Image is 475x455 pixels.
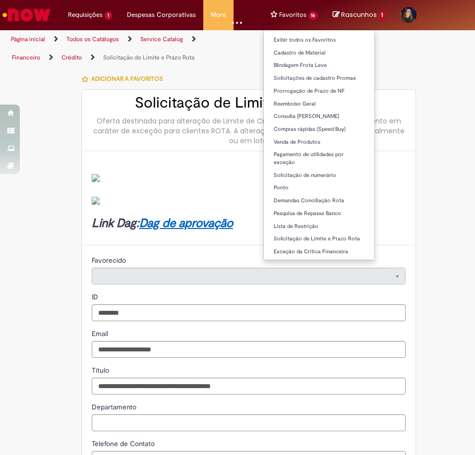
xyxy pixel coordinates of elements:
ul: Favoritos [263,30,375,260]
input: Email [92,341,406,358]
span: More [211,10,226,20]
span: Requisições [68,10,103,20]
a: Compras rápidas (Speed Buy) [264,124,375,135]
a: Solicitação de Limite e Prazo Rota [103,54,194,61]
a: No momento, sua lista de rascunhos tem 1 Itens [333,10,386,19]
a: Dag de aprovação [139,216,233,231]
a: Exibir todos os Favoritos [264,35,375,46]
input: ID [92,304,406,321]
a: Limpar campo Favorecido [92,268,406,284]
a: Demandas Conciliação Rota [264,195,375,206]
a: Consulta [PERSON_NAME] [264,111,375,122]
a: Página inicial [11,35,45,43]
span: 1 [105,11,112,20]
a: Cadastro de Material [264,48,375,58]
span: Departamento [92,402,138,411]
a: Service Catalog [140,35,183,43]
a: Prorrogação de Prazo de NF [264,86,375,97]
a: Pagamento de utilidades por exceção [264,149,375,168]
a: Exceção da Crítica Financeira [264,246,375,257]
span: 1 [378,11,386,20]
a: Financeiro [12,54,40,61]
input: Departamento [92,414,406,431]
span: Favoritos [279,10,306,20]
input: Título [92,378,406,395]
img: sys_attachment.do [92,174,100,182]
span: Título [92,366,111,375]
button: Adicionar a Favoritos [81,68,168,89]
a: Solicitações de cadastro Promax [264,73,375,84]
a: Reembolso Geral [264,99,375,110]
span: Somente leitura - Favorecido [92,256,128,265]
img: sys_attachment.do [92,197,100,205]
a: Blindagem Frota Leve [264,60,375,71]
span: Despesas Corporativas [127,10,196,20]
a: Ponto [264,182,375,193]
span: Adicionar a Favoritos [91,75,163,83]
a: Solicitação de numerário [264,170,375,181]
a: Solicitação de Limite e Prazo Rota [264,233,375,244]
span: Email [92,329,110,338]
h2: Solicitação de Limite e Prazo Rota [92,95,406,111]
span: 16 [308,11,318,20]
div: Oferta destinada para alteração de Limite de Crédito e/ou de Prazo de Pagamento em caráter de exc... [92,116,406,146]
ul: Trilhas de página [7,30,230,67]
a: Todos os Catálogos [66,35,119,43]
a: Venda de Produtos [264,137,375,148]
a: Lista de Restrição [264,221,375,232]
a: Pesquisa de Repasse Banco [264,208,375,219]
span: Telefone de Contato [92,439,157,448]
span: Rascunhos [341,10,377,19]
span: ID [92,292,100,301]
a: Crédito [61,54,82,61]
strong: Link Dag: [92,216,233,231]
img: ServiceNow [1,5,52,25]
